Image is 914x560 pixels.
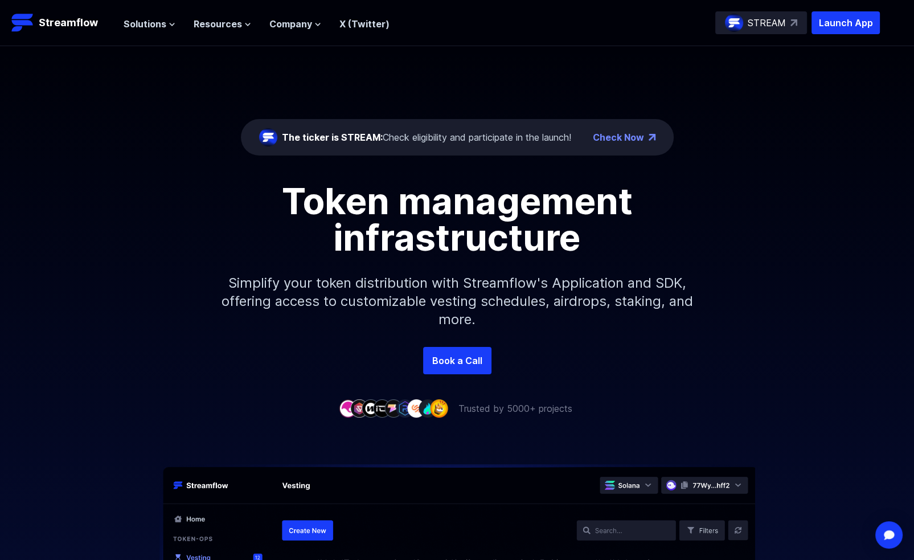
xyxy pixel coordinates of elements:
img: streamflow-logo-circle.png [259,128,277,146]
img: company-2 [350,399,368,417]
p: Trusted by 5000+ projects [458,402,572,415]
img: company-3 [362,399,380,417]
img: company-5 [384,399,403,417]
button: Company [269,17,321,31]
p: Simplify your token distribution with Streamflow's Application and SDK, offering access to custom... [212,256,702,347]
img: company-7 [407,399,425,417]
a: Streamflow [11,11,112,34]
div: Check eligibility and participate in the launch! [282,130,571,144]
button: Solutions [124,17,175,31]
a: Book a Call [423,347,491,374]
span: Company [269,17,312,31]
img: company-6 [396,399,414,417]
span: Solutions [124,17,166,31]
img: top-right-arrow.svg [790,19,797,26]
a: X (Twitter) [339,18,390,30]
div: Open Intercom Messenger [875,521,903,549]
img: company-4 [373,399,391,417]
button: Resources [194,17,251,31]
img: company-8 [419,399,437,417]
img: company-1 [339,399,357,417]
span: The ticker is STREAM: [282,132,383,143]
button: Launch App [811,11,880,34]
a: STREAM [715,11,807,34]
img: Streamflow Logo [11,11,34,34]
img: company-9 [430,399,448,417]
p: STREAM [748,16,786,30]
span: Resources [194,17,242,31]
p: Streamflow [39,15,98,31]
img: top-right-arrow.png [649,134,655,141]
h1: Token management infrastructure [201,183,714,256]
a: Check Now [593,130,644,144]
img: streamflow-logo-circle.png [725,14,743,32]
